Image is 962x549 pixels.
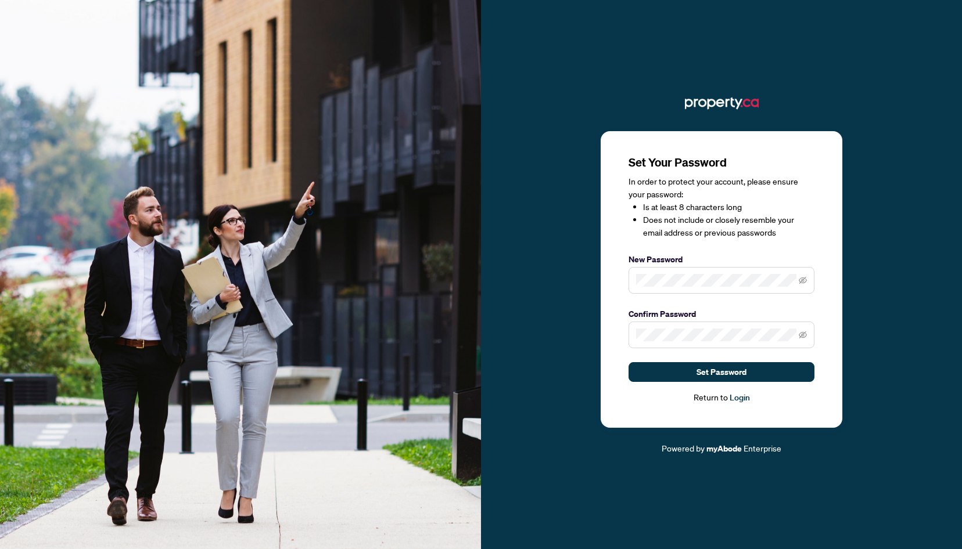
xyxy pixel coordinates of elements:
button: Set Password [629,362,814,382]
h3: Set Your Password [629,154,814,171]
li: Is at least 8 characters long [643,201,814,214]
label: Confirm Password [629,308,814,320]
li: Does not include or closely resemble your email address or previous passwords [643,214,814,239]
span: Enterprise [744,443,781,453]
a: myAbode [706,442,742,455]
span: eye-invisible [799,331,807,339]
div: In order to protect your account, please ensure your password: [629,175,814,239]
span: eye-invisible [799,276,807,284]
img: ma-logo [685,94,759,113]
div: Return to [629,391,814,404]
label: New Password [629,253,814,266]
span: Powered by [662,443,705,453]
span: Set Password [697,363,746,381]
a: Login [730,392,750,403]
